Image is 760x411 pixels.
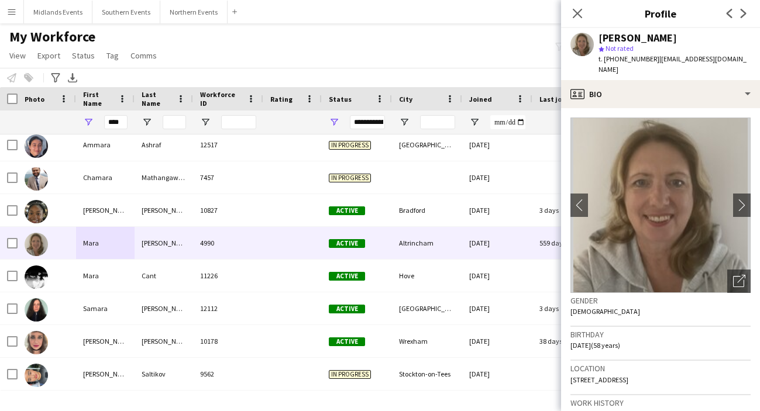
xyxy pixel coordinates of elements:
div: Hove [392,260,462,292]
span: Not rated [606,44,634,53]
button: Open Filter Menu [142,117,152,127]
a: Export [33,48,65,63]
span: Active [329,239,365,248]
div: Wrexham [392,325,462,357]
span: Workforce ID [200,90,242,108]
img: Crew avatar or photo [570,118,751,293]
img: Kamara Thompson [25,200,48,223]
div: 12517 [193,129,263,161]
div: Saltikov [135,358,193,390]
span: Active [329,272,365,281]
button: Open Filter Menu [469,117,480,127]
div: [DATE] [462,358,532,390]
button: Open Filter Menu [83,117,94,127]
input: Last Name Filter Input [163,115,186,129]
div: [DATE] [462,292,532,324]
div: Cant [135,260,193,292]
div: 559 days [532,227,603,259]
input: Workforce ID Filter Input [221,115,256,129]
a: Status [67,48,99,63]
div: 10178 [193,325,263,357]
app-action-btn: Export XLSX [66,71,80,85]
div: 3 days [532,194,603,226]
input: First Name Filter Input [104,115,128,129]
img: Tamara Goode [25,331,48,354]
a: Comms [126,48,161,63]
span: Status [329,95,352,103]
div: [PERSON_NAME] [135,325,193,357]
app-action-btn: Advanced filters [49,71,63,85]
button: Open Filter Menu [329,117,339,127]
div: [DATE] [462,194,532,226]
div: [DATE] [462,161,532,194]
div: 3 days [532,292,603,324]
span: Tag [106,50,119,61]
div: [PERSON_NAME] [76,358,135,390]
div: [DATE] [462,260,532,292]
div: [PERSON_NAME] [76,325,135,357]
div: [PERSON_NAME] [135,194,193,226]
div: Bradford [392,194,462,226]
span: Active [329,305,365,313]
div: [DATE] [462,227,532,259]
span: View [9,50,26,61]
a: Tag [102,48,123,63]
div: [DATE] [462,129,532,161]
div: Samara [76,292,135,324]
h3: Location [570,363,751,374]
button: Open Filter Menu [200,117,211,127]
img: Chamara Mathangaweera [25,167,48,191]
div: [PERSON_NAME] [599,33,677,43]
img: Mara Cant [25,265,48,289]
div: 11226 [193,260,263,292]
a: View [5,48,30,63]
input: Joined Filter Input [490,115,525,129]
span: Status [72,50,95,61]
img: Mara Bridgeman [25,233,48,256]
div: Open photos pop-in [727,270,751,293]
div: [GEOGRAPHIC_DATA] [392,129,462,161]
div: [PERSON_NAME] [135,227,193,259]
span: In progress [329,370,371,379]
span: Export [37,50,60,61]
span: Active [329,337,365,346]
div: Mara [76,260,135,292]
div: [PERSON_NAME] [76,194,135,226]
img: Samara Nichols [25,298,48,322]
span: Comms [130,50,157,61]
button: Northern Events [160,1,228,23]
h3: Birthday [570,329,751,340]
div: 10827 [193,194,263,226]
span: Active [329,206,365,215]
img: Ammara Ashraf [25,134,48,158]
div: Chamara [76,161,135,194]
h3: Work history [570,398,751,408]
div: Mara [76,227,135,259]
button: Southern Events [92,1,160,23]
div: Altrincham [392,227,462,259]
input: City Filter Input [420,115,455,129]
div: 38 days [532,325,603,357]
span: | [EMAIL_ADDRESS][DOMAIN_NAME] [599,54,747,74]
h3: Gender [570,295,751,306]
h3: Profile [561,6,760,21]
span: Last job [539,95,566,103]
div: Bio [561,80,760,108]
div: 4990 [193,227,263,259]
div: Mathangaweera [135,161,193,194]
span: Photo [25,95,44,103]
span: Joined [469,95,492,103]
div: 7457 [193,161,263,194]
div: [PERSON_NAME] [135,292,193,324]
div: [DATE] [462,325,532,357]
div: 12112 [193,292,263,324]
div: Ashraf [135,129,193,161]
span: My Workforce [9,28,95,46]
div: Stockton-on-Tees [392,358,462,390]
span: [STREET_ADDRESS] [570,375,628,384]
span: Rating [270,95,293,103]
div: 9562 [193,358,263,390]
span: [DATE] (58 years) [570,341,620,350]
span: In progress [329,141,371,150]
span: In progress [329,174,371,182]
